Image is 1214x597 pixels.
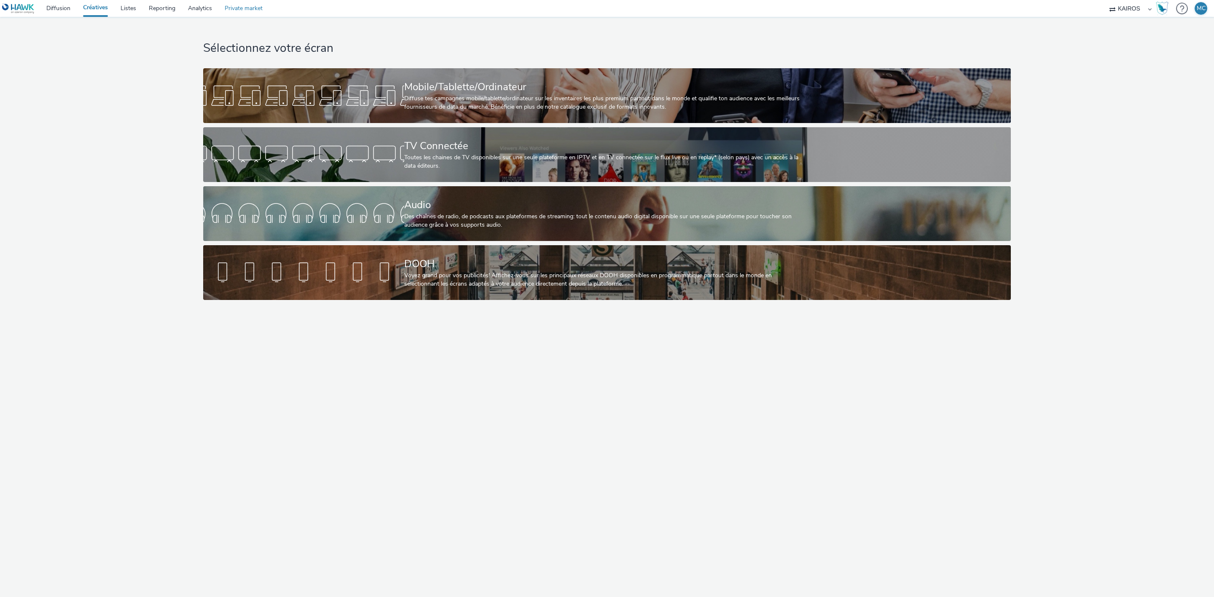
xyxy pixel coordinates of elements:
div: Toutes les chaines de TV disponibles sur une seule plateforme en IPTV et en TV connectée sur le f... [404,153,806,171]
a: TV ConnectéeToutes les chaines de TV disponibles sur une seule plateforme en IPTV et en TV connec... [203,127,1010,182]
div: DOOH [404,257,806,271]
a: AudioDes chaînes de radio, de podcasts aux plateformes de streaming: tout le contenu audio digita... [203,186,1010,241]
img: Hawk Academy [1156,2,1168,15]
div: Voyez grand pour vos publicités! Affichez-vous sur les principaux réseaux DOOH disponibles en pro... [404,271,806,289]
img: undefined Logo [2,3,35,14]
a: Mobile/Tablette/OrdinateurDiffuse tes campagnes mobile/tablette/ordinateur sur les inventaires le... [203,68,1010,123]
div: MC [1197,2,1206,15]
h1: Sélectionnez votre écran [203,40,1010,56]
a: DOOHVoyez grand pour vos publicités! Affichez-vous sur les principaux réseaux DOOH disponibles en... [203,245,1010,300]
div: Diffuse tes campagnes mobile/tablette/ordinateur sur les inventaires les plus premium partout dan... [404,94,806,112]
div: TV Connectée [404,139,806,153]
a: Hawk Academy [1156,2,1172,15]
div: Mobile/Tablette/Ordinateur [404,80,806,94]
div: Audio [404,198,806,212]
div: Des chaînes de radio, de podcasts aux plateformes de streaming: tout le contenu audio digital dis... [404,212,806,230]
